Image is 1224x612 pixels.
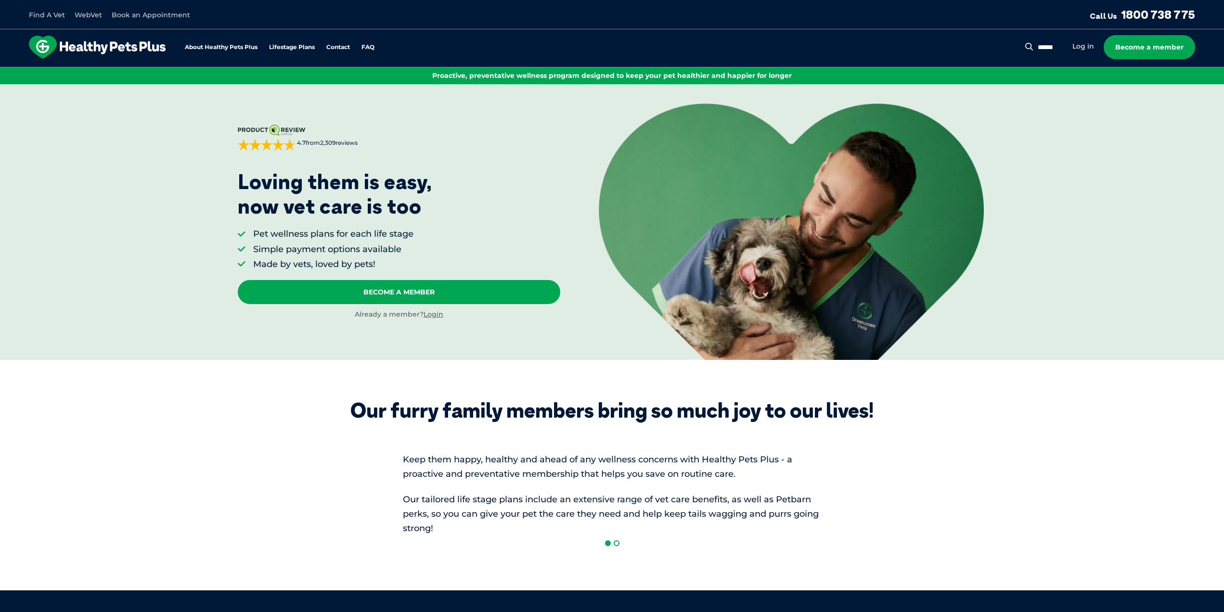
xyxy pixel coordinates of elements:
[238,139,296,151] div: 4.7 out of 5 stars
[269,44,315,51] a: Lifestage Plans
[403,494,819,534] span: Our tailored life stage plans include an extensive range of vet care benefits, as well as Petbarn...
[350,398,874,422] div: Our furry family members bring so much joy to our lives!
[238,310,560,319] div: Already a member?
[112,11,190,19] a: Book an Appointment
[297,139,306,146] strong: 4.7
[1023,42,1035,51] button: Search
[296,139,358,147] span: from
[326,44,350,51] a: Contact
[424,310,443,319] a: Login
[253,228,413,240] li: Pet wellness plans for each life stage
[403,454,792,479] span: Keep them happy, healthy and ahead of any wellness concerns with Healthy Pets Plus - a proactive ...
[1072,42,1094,51] a: Log in
[361,44,374,51] a: FAQ
[185,44,258,51] a: About Healthy Pets Plus
[1090,11,1117,21] span: Call Us
[75,11,102,19] a: WebVet
[320,139,358,146] span: 2,309 reviews
[238,125,560,151] a: 4.7from2,309reviews
[29,36,166,59] img: hpp-logo
[238,170,432,218] p: Loving them is easy, now vet care is too
[238,280,560,304] a: Become A Member
[599,103,984,359] img: <p>Loving them is easy, <br /> now vet care is too</p>
[432,71,792,80] span: Proactive, preventative wellness program designed to keep your pet healthier and happier for longer
[253,258,413,270] li: Made by vets, loved by pets!
[1090,7,1195,22] a: Call Us1800 738 775
[253,243,413,255] li: Simple payment options available
[1104,35,1195,59] a: Become a member
[29,11,65,19] a: Find A Vet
